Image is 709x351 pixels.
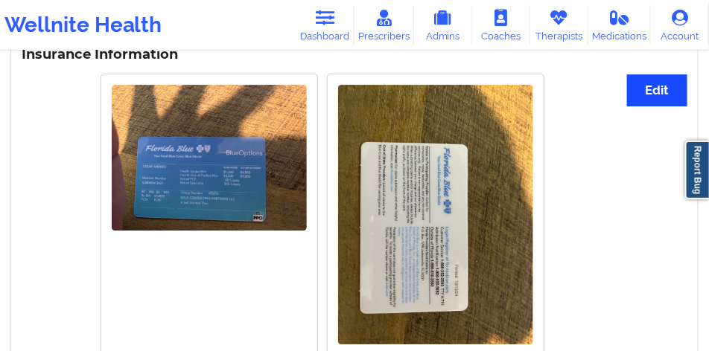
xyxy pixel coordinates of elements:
[414,5,472,45] a: Admins
[651,5,709,45] a: Account
[112,85,307,231] img: Cesar Andreu
[472,5,530,45] a: Coaches
[588,5,651,45] a: Medications
[530,5,588,45] a: Therapists
[22,46,687,63] h3: Insurance Information
[354,5,414,45] a: Prescribers
[296,5,354,45] a: Dashboard
[627,74,687,106] button: Edit
[685,141,709,199] a: Report Bug
[338,85,533,344] img: Cesar Andreu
